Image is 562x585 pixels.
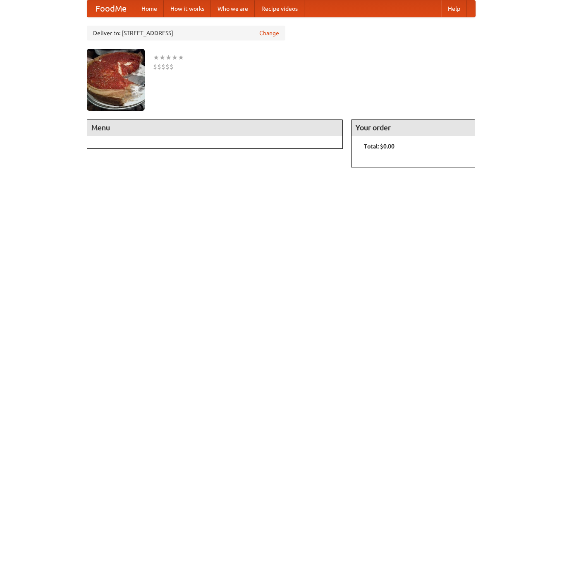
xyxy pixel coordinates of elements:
a: Recipe videos [255,0,304,17]
li: ★ [165,53,172,62]
li: ★ [153,53,159,62]
a: Who we are [211,0,255,17]
b: Total: $0.00 [364,143,395,150]
li: $ [165,62,170,71]
li: ★ [172,53,178,62]
li: $ [157,62,161,71]
a: Change [259,29,279,37]
li: $ [161,62,165,71]
a: Help [441,0,467,17]
img: angular.jpg [87,49,145,111]
li: ★ [159,53,165,62]
li: $ [153,62,157,71]
h4: Menu [87,119,343,136]
h4: Your order [352,119,475,136]
div: Deliver to: [STREET_ADDRESS] [87,26,285,41]
a: Home [135,0,164,17]
li: $ [170,62,174,71]
a: FoodMe [87,0,135,17]
a: How it works [164,0,211,17]
li: ★ [178,53,184,62]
